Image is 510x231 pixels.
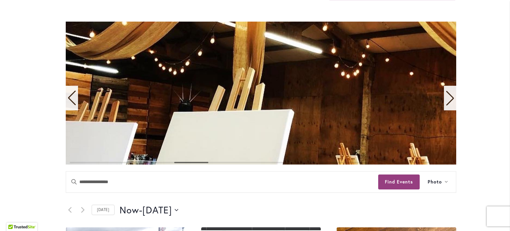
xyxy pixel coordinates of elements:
[378,174,420,189] button: Find Events
[120,203,139,217] span: Now
[142,203,172,217] span: [DATE]
[66,206,74,214] a: Previous Events
[428,178,442,186] span: Photo
[92,205,115,215] a: Click to select today's date
[139,203,142,217] span: -
[120,203,178,217] button: Click to toggle datepicker
[66,172,378,192] input: Enter Keyword. Search for events by Keyword.
[5,207,24,226] iframe: Launch Accessibility Center
[79,206,87,214] a: Next Events
[420,172,456,192] button: Photo
[66,22,456,165] swiper-slide: 4 / 11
